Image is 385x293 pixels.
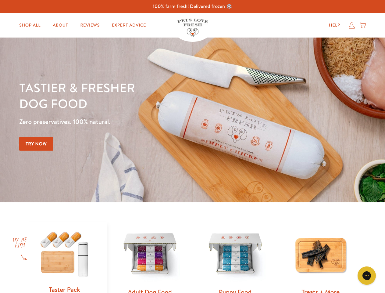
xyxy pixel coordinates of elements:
[324,19,345,31] a: Help
[19,80,250,111] h1: Tastier & fresher dog food
[107,19,151,31] a: Expert Advice
[177,19,208,37] img: Pets Love Fresh
[19,116,250,127] p: Zero preservatives. 100% natural.
[48,19,73,31] a: About
[355,264,379,287] iframe: Gorgias live chat messenger
[19,137,53,151] a: Try Now
[75,19,104,31] a: Reviews
[14,19,45,31] a: Shop All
